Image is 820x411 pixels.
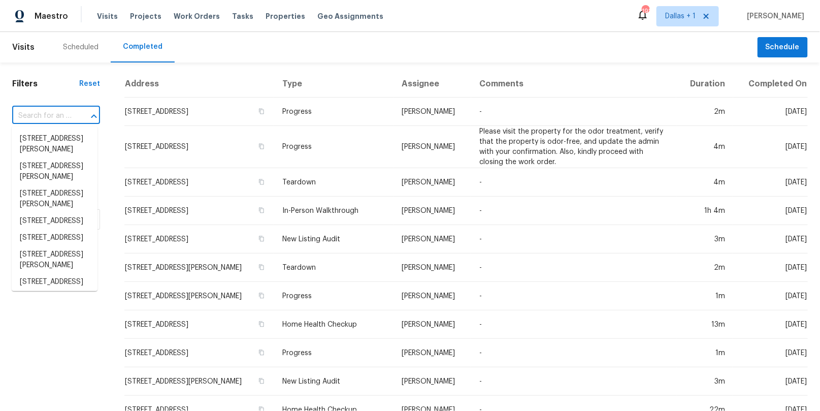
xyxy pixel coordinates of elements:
li: [STREET_ADDRESS][PERSON_NAME] [12,158,97,185]
td: [STREET_ADDRESS] [124,197,274,225]
td: - [471,282,676,310]
td: [STREET_ADDRESS] [124,98,274,126]
li: [STREET_ADDRESS][PERSON_NAME] [12,131,97,158]
li: [STREET_ADDRESS] [12,213,97,230]
td: [PERSON_NAME] [394,367,471,396]
td: 4m [676,168,733,197]
div: Completed [123,42,162,52]
td: [PERSON_NAME] [394,98,471,126]
button: Copy Address [257,291,266,300]
td: [PERSON_NAME] [394,310,471,339]
td: Progress [274,282,394,310]
span: Work Orders [174,11,220,21]
td: [DATE] [733,339,808,367]
td: [STREET_ADDRESS] [124,168,274,197]
td: Please visit the property for the odor treatment, verify that the property is odor-free, and upda... [471,126,676,168]
button: Copy Address [257,263,266,272]
td: [PERSON_NAME] [394,197,471,225]
button: Copy Address [257,348,266,357]
td: Teardown [274,254,394,282]
td: [STREET_ADDRESS][PERSON_NAME] [124,367,274,396]
li: [STREET_ADDRESS] [12,230,97,246]
span: Properties [266,11,305,21]
button: Schedule [758,37,808,58]
td: - [471,310,676,339]
button: Copy Address [257,142,266,151]
div: 192 [642,6,649,16]
th: Address [124,71,274,98]
button: Copy Address [257,234,266,243]
td: [STREET_ADDRESS][PERSON_NAME] [124,282,274,310]
button: Copy Address [257,376,266,386]
th: Assignee [394,71,471,98]
td: [PERSON_NAME] [394,168,471,197]
th: Duration [676,71,733,98]
td: Progress [274,98,394,126]
td: [PERSON_NAME] [394,126,471,168]
td: 3m [676,225,733,254]
td: [PERSON_NAME] [394,282,471,310]
span: Tasks [232,13,253,20]
button: Copy Address [257,320,266,329]
td: [DATE] [733,168,808,197]
button: Copy Address [257,177,266,186]
td: [DATE] [733,197,808,225]
td: New Listing Audit [274,225,394,254]
td: In-Person Walkthrough [274,197,394,225]
td: Progress [274,339,394,367]
td: 4m [676,126,733,168]
td: 13m [676,310,733,339]
td: [STREET_ADDRESS] [124,225,274,254]
span: Visits [12,36,35,58]
td: 2m [676,98,733,126]
td: [PERSON_NAME] [394,225,471,254]
td: Teardown [274,168,394,197]
td: 1h 4m [676,197,733,225]
td: [DATE] [733,367,808,396]
td: 1m [676,282,733,310]
input: Search for an address... [12,108,72,124]
span: Geo Assignments [317,11,383,21]
h1: Filters [12,79,79,89]
button: Close [87,109,101,123]
div: Scheduled [63,42,99,52]
td: [DATE] [733,225,808,254]
li: [STREET_ADDRESS][PERSON_NAME] [12,291,97,318]
td: - [471,339,676,367]
td: - [471,197,676,225]
td: [DATE] [733,310,808,339]
td: - [471,98,676,126]
button: Copy Address [257,206,266,215]
li: [STREET_ADDRESS] [12,274,97,291]
span: Visits [97,11,118,21]
td: [DATE] [733,282,808,310]
td: - [471,168,676,197]
td: New Listing Audit [274,367,394,396]
td: [STREET_ADDRESS] [124,339,274,367]
td: - [471,225,676,254]
td: [STREET_ADDRESS] [124,310,274,339]
span: Projects [130,11,161,21]
td: - [471,254,676,282]
div: Reset [79,79,100,89]
span: [PERSON_NAME] [743,11,805,21]
th: Type [274,71,394,98]
td: 1m [676,339,733,367]
td: 2m [676,254,733,282]
td: [DATE] [733,126,808,168]
td: [DATE] [733,254,808,282]
td: [STREET_ADDRESS][PERSON_NAME] [124,254,274,282]
td: [PERSON_NAME] [394,339,471,367]
th: Comments [471,71,676,98]
td: Home Health Checkup [274,310,394,339]
td: 3m [676,367,733,396]
span: Dallas + 1 [665,11,696,21]
span: Schedule [766,41,800,54]
button: Copy Address [257,107,266,116]
td: - [471,367,676,396]
td: Progress [274,126,394,168]
li: [STREET_ADDRESS][PERSON_NAME] [12,185,97,213]
li: [STREET_ADDRESS][PERSON_NAME] [12,246,97,274]
td: [PERSON_NAME] [394,254,471,282]
span: Maestro [35,11,68,21]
